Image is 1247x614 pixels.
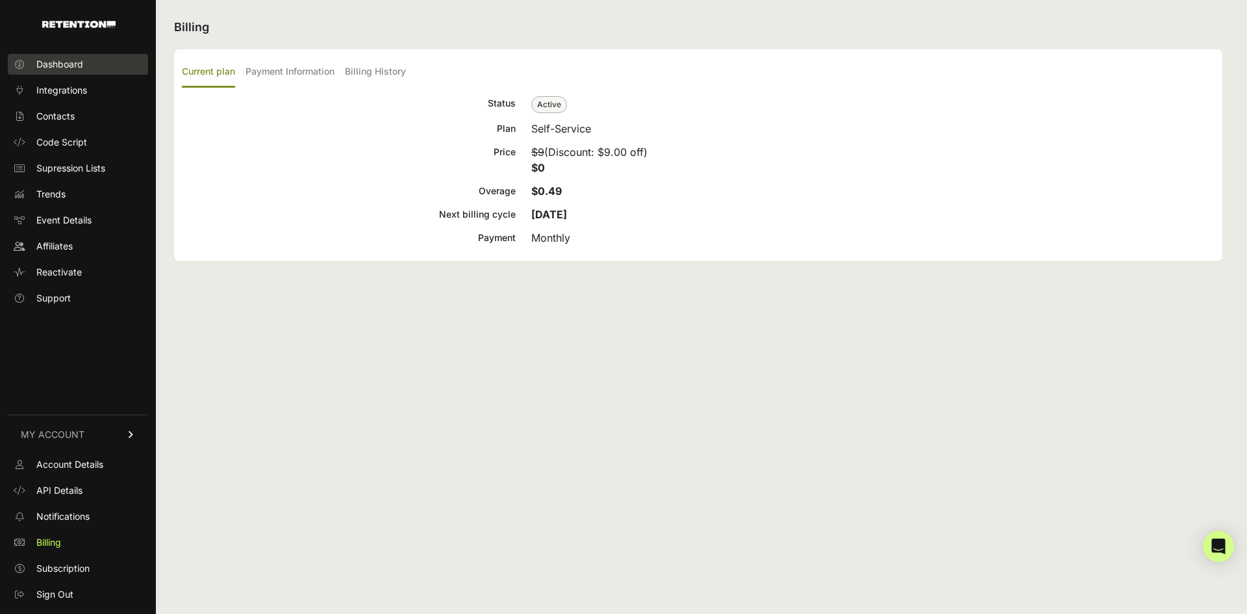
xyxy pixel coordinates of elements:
[531,185,562,198] strong: $0.49
[36,188,66,201] span: Trends
[174,18,1222,36] h2: Billing
[8,584,148,605] a: Sign Out
[21,428,84,441] span: MY ACCOUNT
[8,54,148,75] a: Dashboard
[36,84,87,97] span: Integrations
[182,96,516,113] div: Status
[8,532,148,553] a: Billing
[182,207,516,222] div: Next billing cycle
[182,183,516,199] div: Overage
[531,96,567,113] span: Active
[36,136,87,149] span: Code Script
[531,208,567,221] strong: [DATE]
[36,240,73,253] span: Affiliates
[531,161,545,174] strong: $0
[8,288,148,309] a: Support
[36,536,61,549] span: Billing
[8,262,148,283] a: Reactivate
[36,484,82,497] span: API Details
[36,58,83,71] span: Dashboard
[531,121,1215,136] div: Self-Service
[8,480,148,501] a: API Details
[8,415,148,454] a: MY ACCOUNT
[182,121,516,136] div: Plan
[8,158,148,179] a: Supression Lists
[36,110,75,123] span: Contacts
[8,184,148,205] a: Trends
[8,506,148,527] a: Notifications
[8,132,148,153] a: Code Script
[36,214,92,227] span: Event Details
[182,144,516,175] div: Price
[36,562,90,575] span: Subscription
[36,588,73,601] span: Sign Out
[345,57,406,88] label: Billing History
[8,106,148,127] a: Contacts
[36,458,103,471] span: Account Details
[531,230,1215,246] div: Monthly
[36,266,82,279] span: Reactivate
[8,80,148,101] a: Integrations
[8,454,148,475] a: Account Details
[246,57,334,88] label: Payment Information
[8,558,148,579] a: Subscription
[8,210,148,231] a: Event Details
[531,144,1215,175] div: (Discount: $9.00 off)
[42,21,116,28] img: Retention.com
[1203,531,1234,562] div: Open Intercom Messenger
[36,510,90,523] span: Notifications
[182,230,516,246] div: Payment
[8,236,148,257] a: Affiliates
[36,162,105,175] span: Supression Lists
[531,146,544,159] label: $9
[182,57,235,88] label: Current plan
[36,292,71,305] span: Support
